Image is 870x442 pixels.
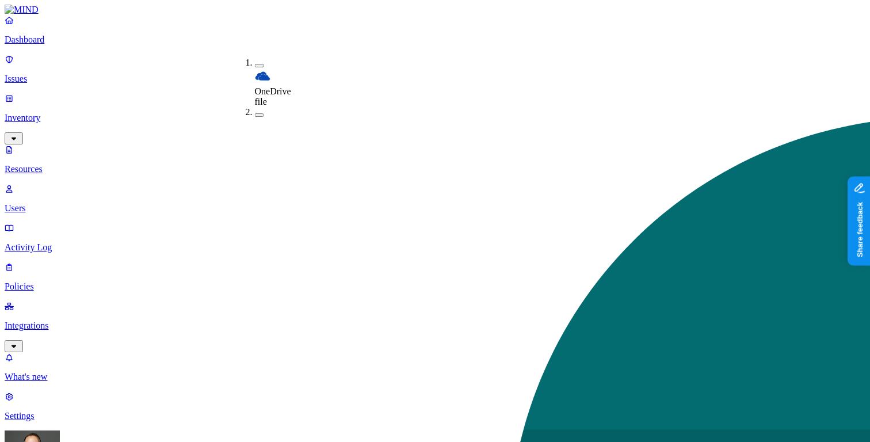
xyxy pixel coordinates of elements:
a: Inventory [5,93,865,143]
p: Users [5,203,865,214]
p: Resources [5,164,865,174]
p: Settings [5,411,865,421]
a: Issues [5,54,865,84]
a: Activity Log [5,223,865,253]
a: Policies [5,262,865,292]
p: Integrations [5,321,865,331]
p: Activity Log [5,242,865,253]
p: Issues [5,74,865,84]
a: Dashboard [5,15,865,45]
span: OneDrive file [255,86,291,106]
a: Integrations [5,301,865,350]
a: Settings [5,391,865,421]
a: Resources [5,144,865,174]
p: Inventory [5,113,865,123]
p: What's new [5,372,865,382]
img: onedrive [255,68,271,84]
a: Users [5,184,865,214]
p: Dashboard [5,35,865,45]
a: What's new [5,352,865,382]
p: Policies [5,281,865,292]
img: MIND [5,5,39,15]
a: MIND [5,5,865,15]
